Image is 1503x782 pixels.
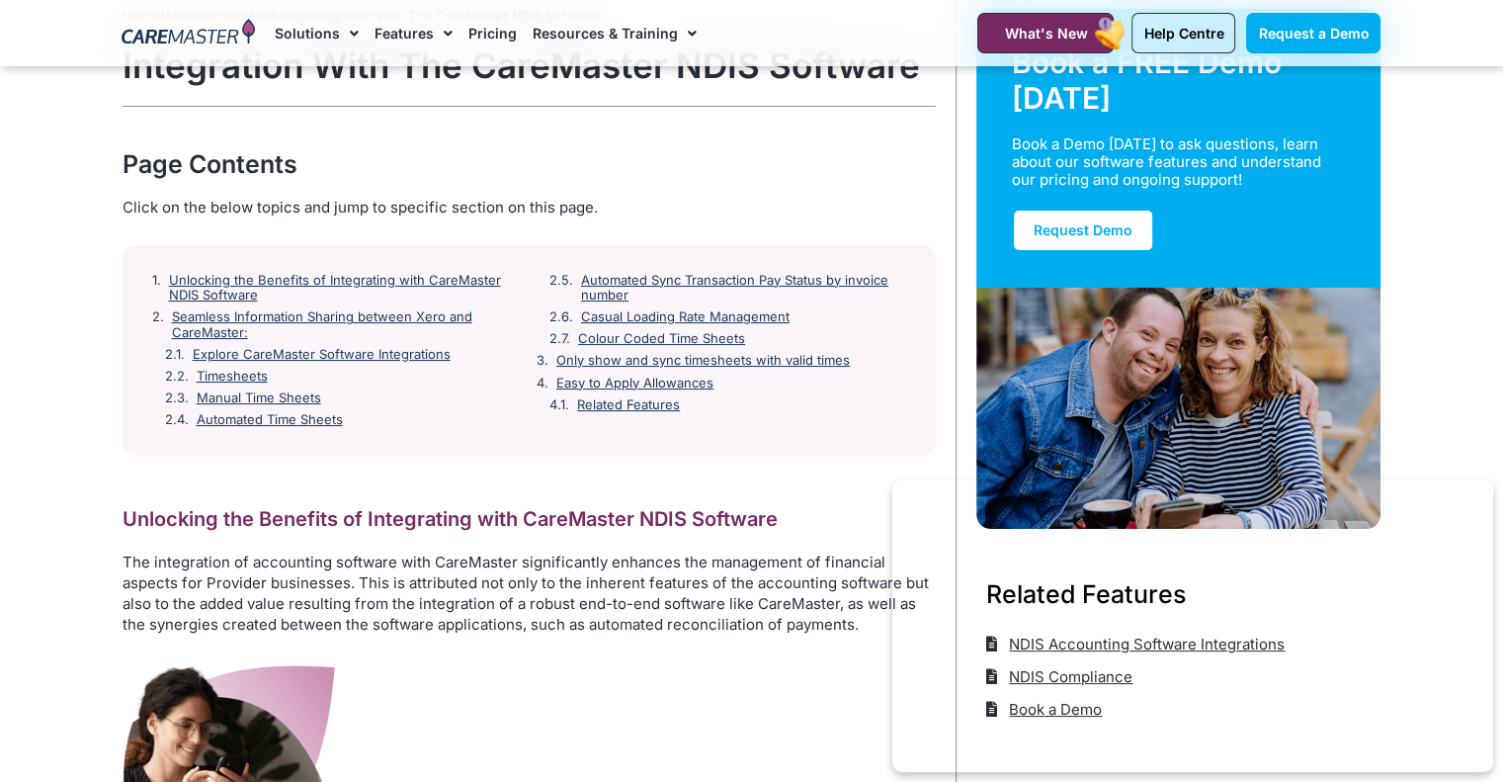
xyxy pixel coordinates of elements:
a: Only show and sync timesheets with valid times [556,353,850,369]
span: Request Demo [1034,221,1132,238]
a: Timesheets [197,369,268,385]
div: Page Contents [123,146,936,182]
span: Help Centre [1143,25,1223,42]
a: Easy to Apply Allowances [556,376,713,391]
a: Colour Coded Time Sheets [578,331,745,347]
a: Request Demo [1012,209,1154,252]
span: Request a Demo [1258,25,1369,42]
a: Request a Demo [1246,13,1380,53]
div: Book a Demo [DATE] to ask questions, learn about our software features and understand our pricing... [1012,135,1322,189]
a: Automated Sync Transaction Pay Status by invoice number [581,273,906,304]
span: What's New [1004,25,1087,42]
a: Automated Time Sheets [197,412,343,428]
h2: Unlocking the Benefits of Integrating with CareMaster NDIS Software [123,506,936,532]
a: Manual Time Sheets [197,391,321,406]
a: Casual Loading Rate Management [581,309,790,325]
div: Click on the below topics and jump to specific section on this page. [123,197,936,218]
iframe: Popup CTA [892,479,1493,772]
a: Seamless Information Sharing between Xero and CareMaster: [172,309,522,340]
a: Unlocking the Benefits of Integrating with CareMaster NDIS Software [169,273,522,304]
a: What's New [977,13,1114,53]
a: Explore CareMaster Software Integrations [193,347,451,363]
a: Help Centre [1131,13,1235,53]
img: CareMaster Logo [122,19,255,48]
a: Related Features [577,397,680,413]
p: The integration of accounting software with CareMaster significantly enhances the management of f... [123,552,936,635]
div: Book a FREE Demo [DATE] [1012,44,1346,116]
img: Support Worker and NDIS Participant out for a coffee. [976,288,1381,529]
